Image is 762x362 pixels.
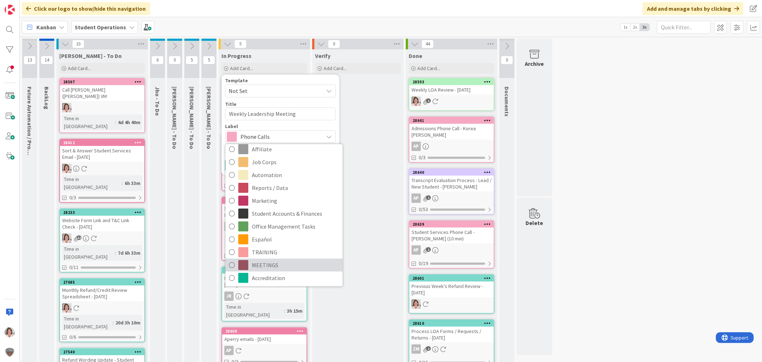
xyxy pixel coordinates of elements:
span: : [284,307,285,315]
div: Student Services Phone Call - [PERSON_NAME] (10 min) [409,228,494,243]
div: 28640 [413,170,494,175]
div: ZM [224,222,234,231]
div: AP [412,142,421,151]
span: 1 [426,247,431,252]
span: Verify [315,52,330,59]
span: 2x [630,24,640,31]
div: AP [412,194,421,203]
a: Reports / Data [225,181,343,194]
span: 5 [186,56,198,64]
div: ZM [409,344,494,354]
span: Emilie - To Do [59,52,122,59]
div: 28507Call [PERSON_NAME] ([PERSON_NAME]) VM [60,79,144,101]
div: AP [412,245,421,255]
textarea: Weekly Leadership Meeting [225,107,336,120]
a: Office Management Tasks [225,220,343,233]
span: 3x [640,24,649,31]
span: Reports / Data [252,182,339,193]
div: Time in [GEOGRAPHIC_DATA] [62,114,115,130]
div: 28233 [60,209,144,216]
span: Accreditation [252,273,339,283]
a: 28639Student Services Phone Call - [PERSON_NAME] (10 min)AP0/19 [409,220,494,269]
span: In Progress [221,52,251,59]
span: BackLog [43,87,50,109]
div: EW [60,303,144,313]
div: AP [222,346,307,355]
span: : [115,118,116,126]
img: EW [62,164,71,173]
a: 28641Admissions Phone Call - Korea [PERSON_NAME]AP0/3 [409,117,494,163]
span: TRAINING [252,247,339,258]
span: Add Card... [417,65,440,72]
div: 28639Student Services Phone Call - [PERSON_NAME] (10 min) [409,221,494,243]
span: Documents [503,87,511,117]
div: Admissions Phone Call - Korea [PERSON_NAME] [409,124,494,140]
div: 28640Transcript Evaluation Process - Lead / New Student - [PERSON_NAME] [409,169,494,191]
div: 28640 [409,169,494,176]
div: Website Form Link and T&C Link Check - [DATE] [60,216,144,231]
div: 28610Process LOA Forms / Requests / Returns - [DATE] [409,320,494,342]
input: Quick Filter... [657,21,711,34]
div: 27685Monthly Refund/Credit Review Spreadsheet - [DATE] [60,279,144,301]
div: 28608 [225,329,307,334]
img: EW [412,97,421,106]
img: EW [62,303,71,313]
div: 28623 [222,267,307,274]
div: 28593 [409,79,494,85]
span: 1x [621,24,630,31]
span: : [115,249,116,257]
div: 28639 [409,221,494,228]
span: 1 [426,98,431,103]
a: 28233Website Form Link and T&C Link Check - [DATE]EWTime in [GEOGRAPHIC_DATA]:7d 6h 33m0/11 [59,209,145,273]
a: MEETINGS [225,259,343,271]
span: : [113,319,114,327]
span: 0/11 [69,264,79,271]
div: Click our logo to show/hide this navigation [22,2,150,15]
div: 27540 [60,349,144,355]
div: Weekly LOA Review - [DATE] [409,85,494,94]
div: 28612Sort & Answer Student Services Email - [DATE] [60,140,144,162]
span: Not Set [229,86,318,96]
div: AP [409,245,494,255]
span: Add Card... [230,65,253,72]
span: 0 [169,56,181,64]
span: 0/3 [419,154,425,161]
div: 27685 [63,280,144,285]
div: Transcript Evaluation Process - Lead / New Student - [PERSON_NAME] [409,176,494,191]
div: 28641 [413,118,494,123]
div: Process LOA Forms / Requests / Returns - [DATE] [409,327,494,342]
div: Monthly Refund/Credit Review Spreadsheet - [DATE] [60,285,144,301]
div: EW [60,234,144,243]
a: 28640Transcript Evaluation Process - Lead / New Student - [PERSON_NAME]AP0/53 [409,168,494,215]
div: Process Open Tickets - Jhoana - [DATE] [222,274,307,289]
img: EW [62,103,71,112]
div: Time in [GEOGRAPHIC_DATA] [224,233,284,249]
a: 28601Previous Week's Refund Review - [DATE]EW [409,274,494,314]
span: Done [409,52,422,59]
div: 28233 [63,210,144,215]
div: 6h 33m [123,179,142,187]
div: JR [222,292,307,301]
div: 28610 [413,321,494,326]
div: 27685 [60,279,144,285]
a: 28507Call [PERSON_NAME] ([PERSON_NAME]) VMEWTime in [GEOGRAPHIC_DATA]:4d 4h 40m [59,78,145,133]
div: 28507 [60,79,144,85]
span: 13 [24,56,36,64]
span: 5 [203,56,215,64]
div: Aperry emails - [DATE] [222,334,307,344]
span: Support [15,1,33,10]
span: Automation [252,170,339,180]
div: 28612 [63,140,144,145]
div: 28612 [60,140,144,146]
div: ZM [412,344,421,354]
span: 0/3 [69,194,76,201]
a: TRAINING [225,246,343,259]
a: 28616Sort & Answer Student Services Emails - [DATE]ZMTime in [GEOGRAPHIC_DATA]:4h 33m0/3 [221,197,307,261]
div: 28507 [63,79,144,84]
span: Kanban [36,23,56,31]
div: Time in [GEOGRAPHIC_DATA] [62,245,115,261]
div: 28616 [222,197,307,204]
a: Español [225,233,343,246]
div: 28601 [413,276,494,281]
span: Student Accounts & Finances [252,208,339,219]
